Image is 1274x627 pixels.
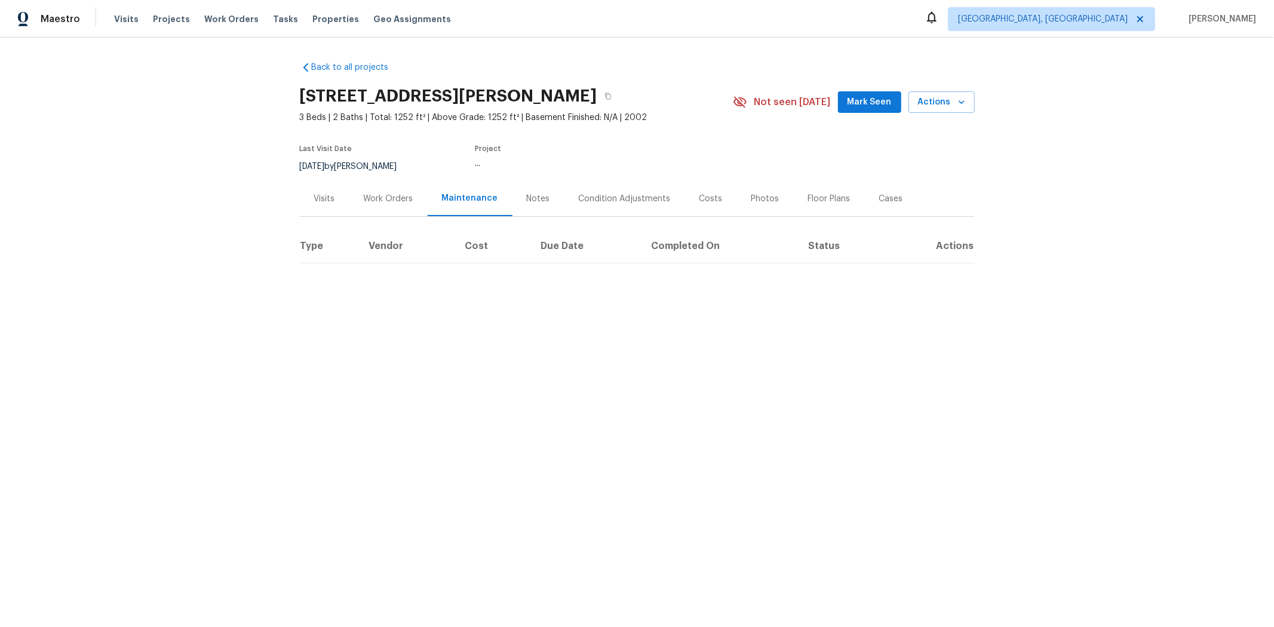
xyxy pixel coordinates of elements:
[455,229,531,263] th: Cost
[597,85,619,107] button: Copy Address
[312,13,359,25] span: Properties
[364,193,413,205] div: Work Orders
[300,145,352,152] span: Last Visit Date
[527,193,550,205] div: Notes
[848,95,892,110] span: Mark Seen
[958,13,1128,25] span: [GEOGRAPHIC_DATA], [GEOGRAPHIC_DATA]
[879,193,903,205] div: Cases
[579,193,671,205] div: Condition Adjustments
[908,91,975,113] button: Actions
[1184,13,1256,25] span: [PERSON_NAME]
[918,95,965,110] span: Actions
[300,162,325,171] span: [DATE]
[475,159,705,168] div: ...
[300,62,415,73] a: Back to all projects
[300,159,412,174] div: by [PERSON_NAME]
[153,13,190,25] span: Projects
[273,15,298,23] span: Tasks
[838,91,901,113] button: Mark Seen
[754,96,831,108] span: Not seen [DATE]
[300,90,597,102] h2: [STREET_ADDRESS][PERSON_NAME]
[799,229,889,263] th: Status
[442,192,498,204] div: Maintenance
[889,229,975,263] th: Actions
[41,13,80,25] span: Maestro
[808,193,851,205] div: Floor Plans
[531,229,642,263] th: Due Date
[114,13,139,25] span: Visits
[314,193,335,205] div: Visits
[300,229,360,263] th: Type
[641,229,798,263] th: Completed On
[475,145,502,152] span: Project
[373,13,451,25] span: Geo Assignments
[300,112,733,124] span: 3 Beds | 2 Baths | Total: 1252 ft² | Above Grade: 1252 ft² | Basement Finished: N/A | 2002
[699,193,723,205] div: Costs
[751,193,779,205] div: Photos
[204,13,259,25] span: Work Orders
[359,229,455,263] th: Vendor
